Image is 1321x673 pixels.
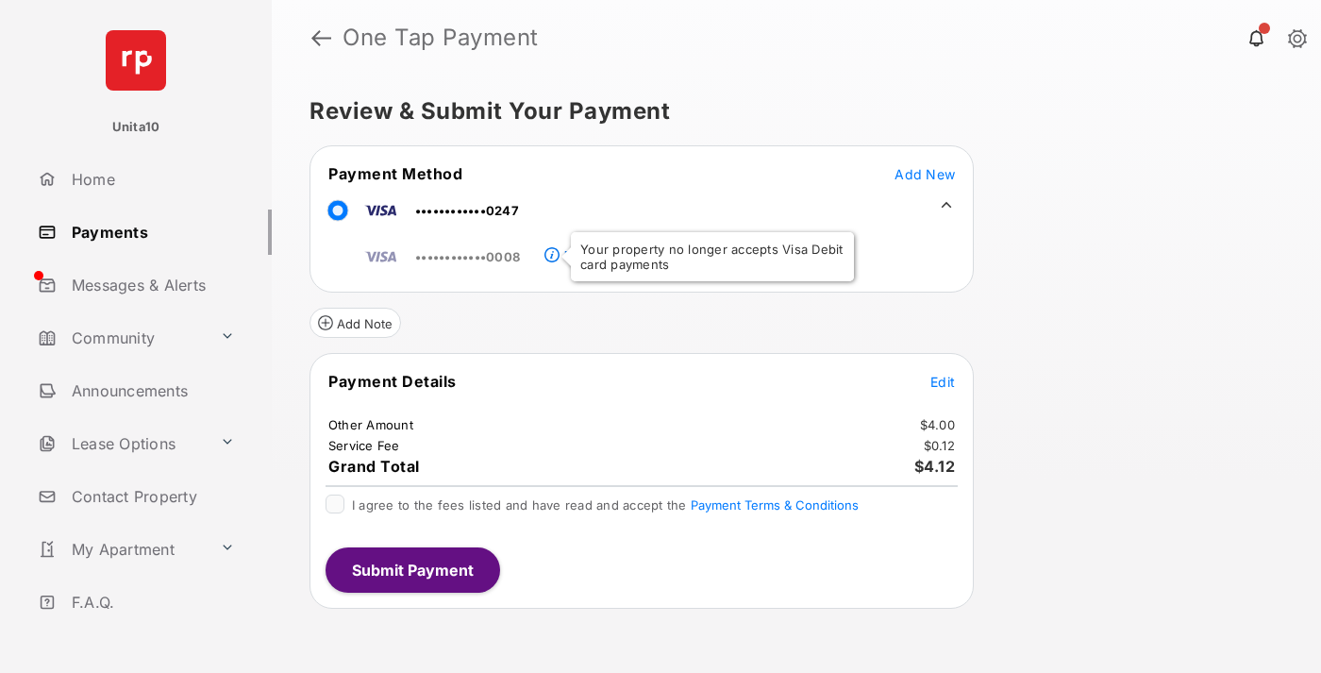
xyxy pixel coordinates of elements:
[560,233,718,265] a: Payment Method Unavailable
[30,421,212,466] a: Lease Options
[30,157,272,202] a: Home
[352,497,859,513] span: I agree to the fees listed and have read and accept the
[30,580,272,625] a: F.A.Q.
[328,372,457,391] span: Payment Details
[106,30,166,91] img: svg+xml;base64,PHN2ZyB4bWxucz0iaHR0cDovL3d3dy53My5vcmcvMjAwMC9zdmciIHdpZHRoPSI2NCIgaGVpZ2h0PSI2NC...
[30,474,272,519] a: Contact Property
[30,210,272,255] a: Payments
[30,315,212,361] a: Community
[415,249,520,264] span: ••••••••••••0008
[571,232,854,281] div: Your property no longer accepts Visa Debit card payments
[895,164,955,183] button: Add New
[923,437,956,454] td: $0.12
[30,262,272,308] a: Messages & Alerts
[914,457,956,476] span: $4.12
[30,368,272,413] a: Announcements
[309,308,401,338] button: Add Note
[343,26,539,49] strong: One Tap Payment
[327,437,401,454] td: Service Fee
[930,372,955,391] button: Edit
[112,118,160,137] p: Unita10
[328,457,420,476] span: Grand Total
[327,416,414,433] td: Other Amount
[30,527,212,572] a: My Apartment
[930,374,955,390] span: Edit
[415,203,519,218] span: ••••••••••••0247
[919,416,956,433] td: $4.00
[691,497,859,513] button: I agree to the fees listed and have read and accept the
[309,100,1268,123] h5: Review & Submit Your Payment
[328,164,462,183] span: Payment Method
[895,166,955,182] span: Add New
[326,547,500,593] button: Submit Payment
